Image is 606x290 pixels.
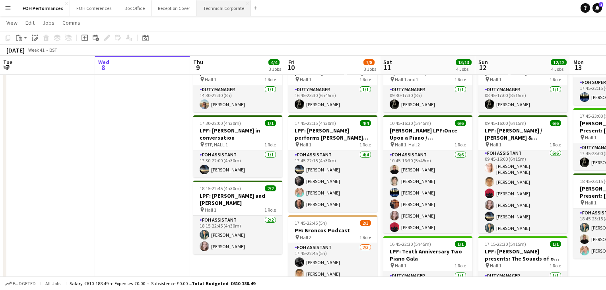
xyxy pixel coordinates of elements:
[395,263,406,269] span: Hall 1
[485,241,526,247] span: 17:15-22:30 (5h15m)
[382,63,392,72] span: 11
[300,234,311,240] span: Hall 2
[265,185,276,191] span: 2/2
[192,63,203,72] span: 9
[585,134,596,140] span: Hall 1
[2,63,12,72] span: 7
[490,263,501,269] span: Hall 1
[264,207,276,213] span: 1 Role
[288,50,377,112] app-job-card: 16:45-23:30 (6h45m)1/1LPF: [PERSON_NAME] performs [PERSON_NAME] and [PERSON_NAME] Hall 11 RoleDut...
[4,279,37,288] button: Budgeted
[592,3,602,13] a: 1
[490,76,501,82] span: Hall 1
[454,142,466,148] span: 1 Role
[383,150,472,235] app-card-role: FOH Assistant6/610:45-16:30 (5h45m)[PERSON_NAME][PERSON_NAME][PERSON_NAME][PERSON_NAME][PERSON_NA...
[288,85,377,112] app-card-role: Duty Manager1/116:45-23:30 (6h45m)[PERSON_NAME]
[3,58,12,66] span: Tue
[363,59,375,65] span: 7/8
[477,63,488,72] span: 12
[265,120,276,126] span: 1/1
[97,63,109,72] span: 8
[550,76,561,82] span: 1 Role
[26,47,46,53] span: Week 41
[454,76,466,82] span: 1 Role
[193,58,203,66] span: Thu
[456,66,471,72] div: 4 Jobs
[383,127,472,141] h3: [PERSON_NAME] LPF:Once Upon a Piano / [PERSON_NAME] Piano Clinic and [PERSON_NAME]
[455,241,466,247] span: 1/1
[478,127,567,141] h3: LPF: [PERSON_NAME] / [PERSON_NAME] & [PERSON_NAME]
[295,220,327,226] span: 17:45-22:45 (5h)
[573,58,584,66] span: Mon
[360,120,371,126] span: 4/4
[13,281,36,286] span: Budgeted
[383,58,392,66] span: Sat
[383,85,472,112] app-card-role: Duty Manager1/109:30-17:30 (8h)[PERSON_NAME]
[478,149,567,236] app-card-role: FOH Assistant6/609:45-16:00 (6h15m)[PERSON_NAME] [PERSON_NAME][PERSON_NAME][PERSON_NAME][PERSON_N...
[70,0,118,16] button: FOH Conferences
[550,241,561,247] span: 1/1
[300,76,311,82] span: Hall 1
[193,181,282,254] app-job-card: 18:15-22:45 (4h30m)2/2LPF: [PERSON_NAME] and [PERSON_NAME] Hall 11 RoleFOH Assistant2/218:15-22:4...
[193,50,282,112] div: 14:30-22:30 (8h)1/1Programme Printing + LPF: pre-concert talk + [PERSON_NAME] and [PERSON_NAME] +...
[478,50,567,112] app-job-card: 08:45-17:00 (8h15m)1/1LPF: [PERSON_NAME] / [PERSON_NAME] & [PERSON_NAME] Hall 11 RoleDuty Manager...
[300,142,311,148] span: Hall 1
[550,263,561,269] span: 1 Role
[49,47,57,53] div: BST
[478,58,488,66] span: Sun
[288,115,377,212] app-job-card: 17:45-22:15 (4h30m)4/4LPF: [PERSON_NAME] performs [PERSON_NAME] and [PERSON_NAME] Hall 11 RoleFOH...
[193,85,282,112] app-card-role: Duty Manager1/114:30-22:30 (8h)[PERSON_NAME]
[383,115,472,233] app-job-card: 10:45-16:30 (5h45m)6/6[PERSON_NAME] LPF:Once Upon a Piano / [PERSON_NAME] Piano Clinic and [PERSO...
[454,263,466,269] span: 1 Role
[59,18,84,28] a: Comms
[193,150,282,177] app-card-role: FOH Assistant1/117:30-22:00 (4h30m)[PERSON_NAME]
[383,248,472,262] h3: LPF: Tenth Anniversary Two Piano Gala
[205,76,216,82] span: Hall 1
[197,0,251,16] button: Technical Corporate
[70,280,255,286] div: Salary £610 188.49 + Expenses £0.00 + Subsistence £0.00 =
[360,220,371,226] span: 2/3
[478,115,567,233] app-job-card: 09:45-16:00 (6h15m)6/6LPF: [PERSON_NAME] / [PERSON_NAME] & [PERSON_NAME] Hall 11 RoleFOH Assistan...
[192,280,255,286] span: Total Budgeted £610 188.49
[25,19,35,26] span: Edit
[551,66,566,72] div: 4 Jobs
[390,120,431,126] span: 10:45-16:30 (5h45m)
[264,142,276,148] span: 1 Role
[383,50,472,112] app-job-card: 09:30-17:30 (8h)1/1[PERSON_NAME] LPF:Once Upon a Piano / [PERSON_NAME] Piano Clinic Hall 1 and 21...
[359,234,371,240] span: 1 Role
[288,58,295,66] span: Fri
[599,2,603,7] span: 1
[269,66,281,72] div: 3 Jobs
[485,120,526,126] span: 09:45-16:00 (6h15m)
[295,120,336,126] span: 17:45-22:15 (4h30m)
[44,280,63,286] span: All jobs
[193,115,282,177] app-job-card: 17:30-22:00 (4h30m)1/1LPF: [PERSON_NAME] in conversation STP, HALL 11 RoleFOH Assistant1/117:30-2...
[268,59,280,65] span: 4/4
[390,241,431,247] span: 16:45-22:30 (5h45m)
[39,18,58,28] a: Jobs
[478,248,567,262] h3: LPF: [PERSON_NAME] presents: The Sounds of our Next Generation
[6,46,25,54] div: [DATE]
[118,0,151,16] button: Box Office
[193,216,282,254] app-card-role: FOH Assistant2/218:15-22:45 (4h30m)[PERSON_NAME][PERSON_NAME]
[550,142,561,148] span: 1 Role
[288,150,377,212] app-card-role: FOH Assistant4/417:45-22:15 (4h30m)[PERSON_NAME][PERSON_NAME][PERSON_NAME][PERSON_NAME]
[395,76,419,82] span: Hall 1 and 2
[205,207,216,213] span: Hall 1
[3,18,21,28] a: View
[287,63,295,72] span: 10
[98,58,109,66] span: Wed
[6,19,17,26] span: View
[455,120,466,126] span: 6/6
[205,142,228,148] span: STP, HALL 1
[43,19,54,26] span: Jobs
[288,127,377,141] h3: LPF: [PERSON_NAME] performs [PERSON_NAME] and [PERSON_NAME]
